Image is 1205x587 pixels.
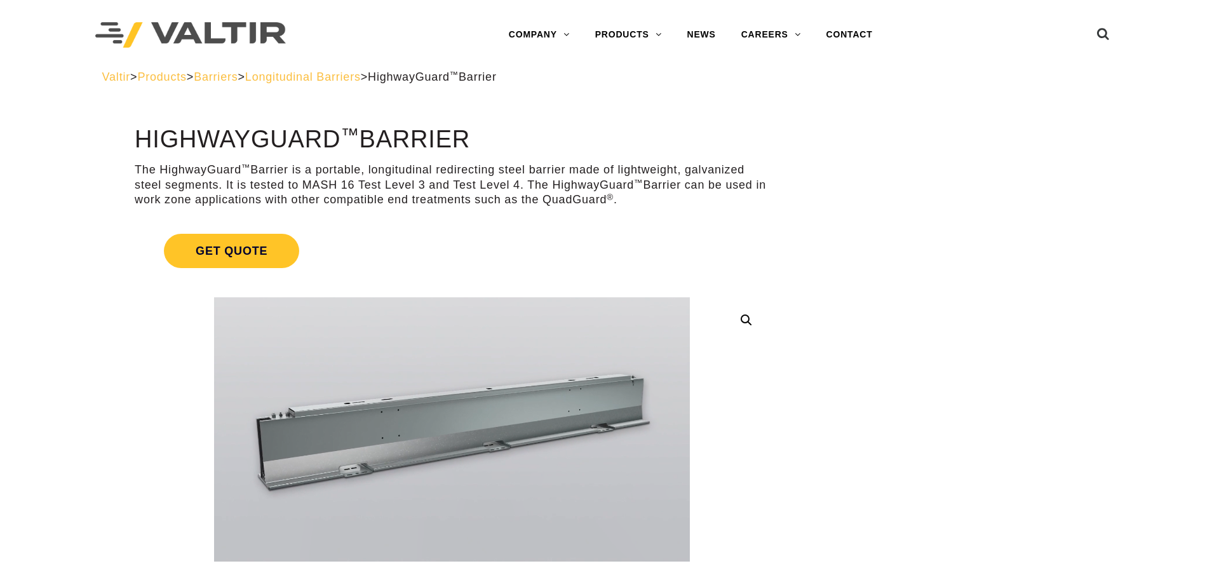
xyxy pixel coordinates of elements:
sup: ™ [634,178,643,187]
sup: ™ [241,163,250,172]
a: NEWS [675,22,729,48]
sup: ™ [450,70,459,79]
a: Longitudinal Barriers [245,71,361,83]
a: CONTACT [814,22,885,48]
sup: ™ [340,125,359,145]
a: PRODUCTS [582,22,675,48]
a: Get Quote [135,219,769,283]
p: The HighwayGuard Barrier is a portable, longitudinal redirecting steel barrier made of lightweigh... [135,163,769,207]
a: COMPANY [496,22,582,48]
a: Valtir [102,71,130,83]
span: Get Quote [164,234,299,268]
div: > > > > [102,70,1103,84]
a: Barriers [194,71,238,83]
h1: HighwayGuard Barrier [135,126,769,153]
sup: ® [607,192,614,202]
a: CAREERS [729,22,814,48]
a: Products [137,71,186,83]
img: Valtir [95,22,286,48]
span: HighwayGuard Barrier [368,71,497,83]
